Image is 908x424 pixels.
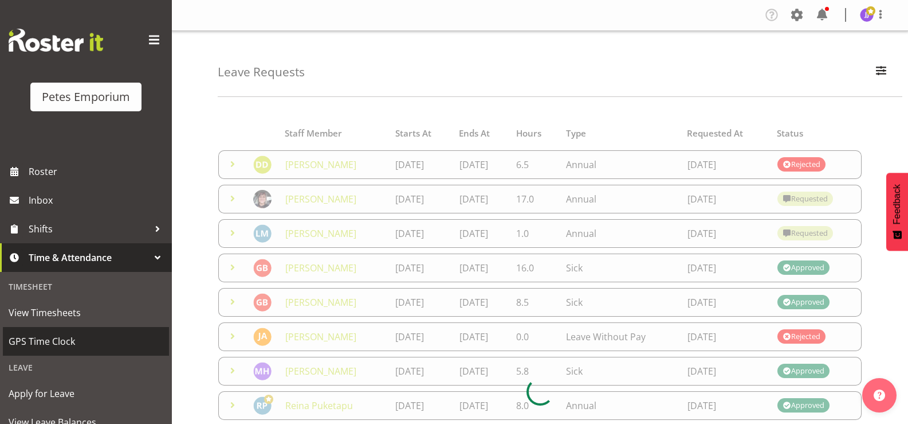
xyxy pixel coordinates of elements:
span: Apply for Leave [9,385,163,402]
span: Time & Attendance [29,249,149,266]
a: Apply for Leave [3,379,169,408]
span: Inbox [29,192,166,209]
button: Filter Employees [869,60,893,85]
img: help-xxl-2.png [874,390,885,401]
div: Timesheet [3,275,169,298]
img: janelle-jonkers702.jpg [860,8,874,22]
div: Leave [3,356,169,379]
h4: Leave Requests [218,65,305,79]
span: Shifts [29,220,149,238]
span: Feedback [892,184,902,224]
div: Petes Emporium [42,88,130,106]
a: GPS Time Clock [3,327,169,356]
a: View Timesheets [3,298,169,327]
span: View Timesheets [9,304,163,321]
img: Rosterit website logo [9,29,103,52]
span: GPS Time Clock [9,333,163,350]
button: Feedback - Show survey [886,173,908,251]
span: Roster [29,163,166,180]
